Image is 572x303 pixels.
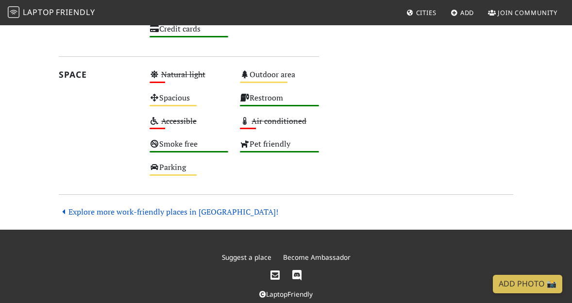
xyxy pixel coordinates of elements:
[161,116,197,126] s: Accessible
[416,8,437,17] span: Cities
[59,69,138,80] h2: Space
[447,4,478,21] a: Add
[222,252,271,262] a: Suggest a place
[59,206,278,217] a: Explore more work-friendly places in [GEOGRAPHIC_DATA]!
[252,116,306,126] s: Air conditioned
[484,4,561,21] a: Join Community
[144,22,235,45] div: Credit cards
[234,67,325,91] div: Outdoor area
[403,4,440,21] a: Cities
[23,7,54,17] span: Laptop
[498,8,557,17] span: Join Community
[144,137,235,160] div: Smoke free
[234,91,325,114] div: Restroom
[8,6,19,18] img: LaptopFriendly
[8,4,95,21] a: LaptopFriendly LaptopFriendly
[283,252,351,262] a: Become Ambassador
[144,91,235,114] div: Spacious
[234,137,325,160] div: Pet friendly
[56,7,95,17] span: Friendly
[460,8,474,17] span: Add
[161,69,205,80] s: Natural light
[259,289,313,299] a: LaptopFriendly
[493,275,562,293] a: Add Photo 📸
[144,160,235,184] div: Parking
